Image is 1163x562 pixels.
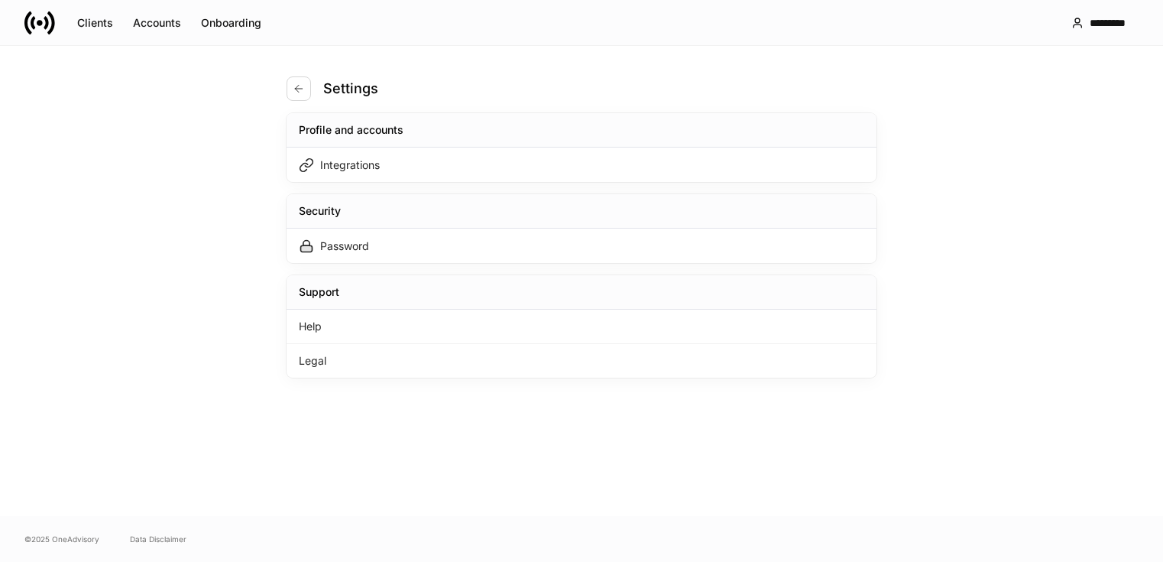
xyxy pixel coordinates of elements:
[123,11,191,35] button: Accounts
[299,203,341,219] div: Security
[77,15,113,31] div: Clients
[201,15,261,31] div: Onboarding
[67,11,123,35] button: Clients
[24,533,99,545] span: © 2025 OneAdvisory
[323,80,378,98] h4: Settings
[287,344,876,378] div: Legal
[299,284,339,300] div: Support
[299,122,403,138] div: Profile and accounts
[287,310,876,344] div: Help
[191,11,271,35] button: Onboarding
[133,15,181,31] div: Accounts
[320,158,380,173] div: Integrations
[130,533,186,545] a: Data Disclaimer
[320,239,369,254] div: Password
